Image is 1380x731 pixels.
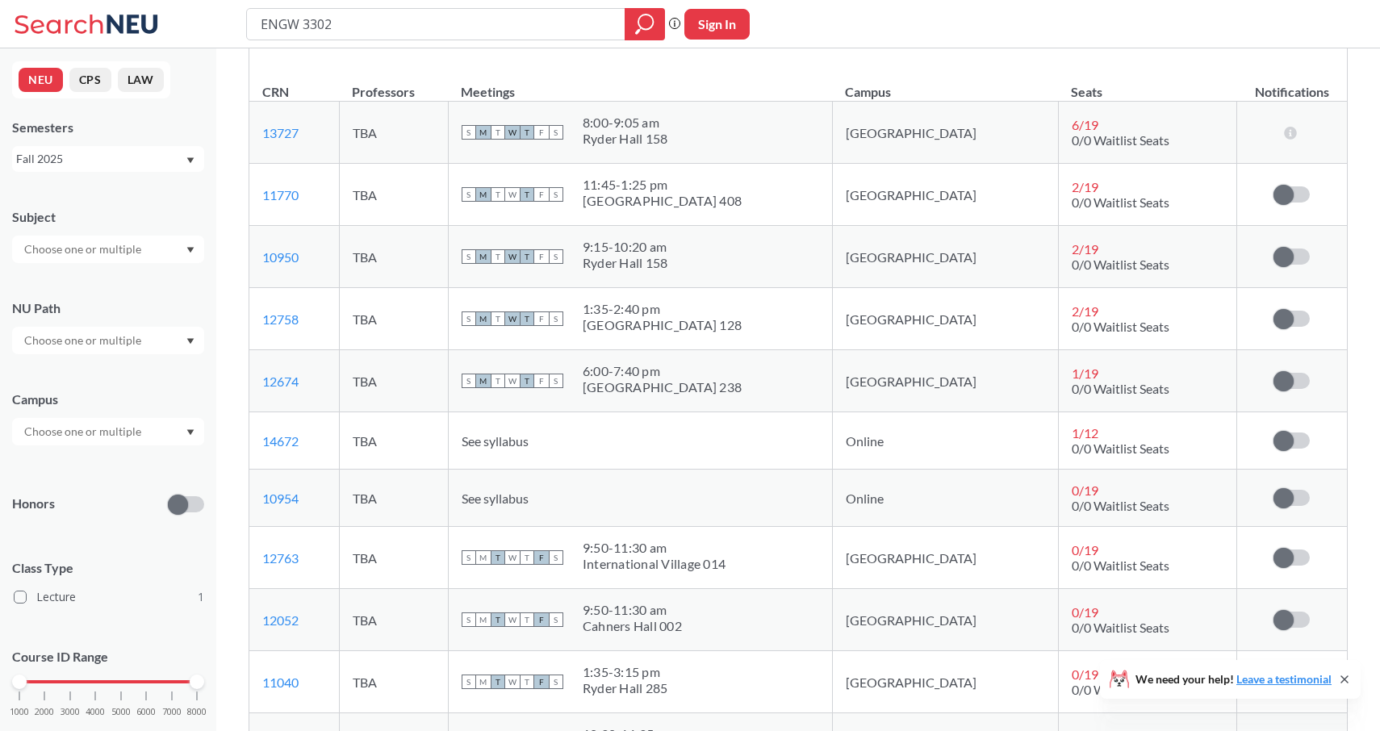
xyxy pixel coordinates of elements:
span: M [476,374,491,388]
span: S [462,249,476,264]
td: TBA [339,651,448,713]
a: 14672 [262,433,299,449]
td: TBA [339,527,448,589]
span: 0/0 Waitlist Seats [1072,682,1169,697]
span: S [462,311,476,326]
span: W [505,249,520,264]
button: NEU [19,68,63,92]
div: Cahners Hall 002 [583,618,682,634]
td: TBA [339,589,448,651]
th: Notifications [1237,67,1347,102]
button: CPS [69,68,111,92]
span: T [520,550,534,565]
td: TBA [339,412,448,470]
span: 0/0 Waitlist Seats [1072,381,1169,396]
th: Seats [1058,67,1236,102]
span: 2000 [35,708,54,716]
span: T [520,374,534,388]
span: 2 / 19 [1072,241,1098,257]
span: 0/0 Waitlist Seats [1072,194,1169,210]
input: Choose one or multiple [16,422,152,441]
span: 0 / 19 [1072,666,1098,682]
span: W [505,550,520,565]
span: 0/0 Waitlist Seats [1072,620,1169,635]
span: M [476,187,491,202]
label: Lecture [14,587,204,608]
div: [GEOGRAPHIC_DATA] 408 [583,193,742,209]
th: Professors [339,67,448,102]
span: F [534,249,549,264]
svg: Dropdown arrow [186,338,194,345]
td: Online [832,412,1058,470]
span: W [505,125,520,140]
span: M [476,675,491,689]
div: 6:00 - 7:40 pm [583,363,742,379]
th: Campus [832,67,1058,102]
span: 0/0 Waitlist Seats [1072,441,1169,456]
svg: Dropdown arrow [186,247,194,253]
div: Ryder Hall 158 [583,131,668,147]
div: CRN [262,83,289,101]
span: F [534,187,549,202]
div: 11:45 - 1:25 pm [583,177,742,193]
div: 9:50 - 11:30 am [583,540,726,556]
span: W [505,612,520,627]
td: TBA [339,350,448,412]
a: 11770 [262,187,299,203]
span: S [549,249,563,264]
button: LAW [118,68,164,92]
span: 4000 [86,708,105,716]
span: W [505,187,520,202]
td: TBA [339,164,448,226]
td: TBA [339,102,448,164]
span: M [476,125,491,140]
span: 0 / 19 [1072,604,1098,620]
span: S [549,374,563,388]
div: 9:15 - 10:20 am [583,239,668,255]
span: 7000 [162,708,182,716]
span: 1000 [10,708,29,716]
span: S [549,187,563,202]
a: 12758 [262,311,299,327]
a: 12674 [262,374,299,389]
th: Meetings [448,67,832,102]
span: T [491,550,505,565]
span: T [491,311,505,326]
span: 0/0 Waitlist Seats [1072,257,1169,272]
a: 11040 [262,675,299,690]
td: [GEOGRAPHIC_DATA] [832,527,1058,589]
span: F [534,374,549,388]
span: M [476,249,491,264]
span: S [462,675,476,689]
span: T [520,612,534,627]
td: [GEOGRAPHIC_DATA] [832,651,1058,713]
span: S [549,550,563,565]
button: Sign In [684,9,750,40]
span: F [534,125,549,140]
span: S [462,550,476,565]
div: Dropdown arrow [12,418,204,445]
svg: Dropdown arrow [186,157,194,164]
svg: Dropdown arrow [186,429,194,436]
span: T [491,125,505,140]
span: 2 / 19 [1072,303,1098,319]
span: See syllabus [462,433,529,449]
div: Fall 2025 [16,150,185,168]
div: Campus [12,391,204,408]
td: [GEOGRAPHIC_DATA] [832,350,1058,412]
span: M [476,550,491,565]
td: [GEOGRAPHIC_DATA] [832,102,1058,164]
a: 12052 [262,612,299,628]
span: S [549,675,563,689]
div: Subject [12,208,204,226]
span: 6 / 19 [1072,117,1098,132]
a: 13727 [262,125,299,140]
span: T [491,187,505,202]
span: 1 / 12 [1072,425,1098,441]
a: 10950 [262,249,299,265]
td: TBA [339,226,448,288]
span: 0/0 Waitlist Seats [1072,319,1169,334]
span: T [491,612,505,627]
span: 1 [198,588,204,606]
td: [GEOGRAPHIC_DATA] [832,226,1058,288]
